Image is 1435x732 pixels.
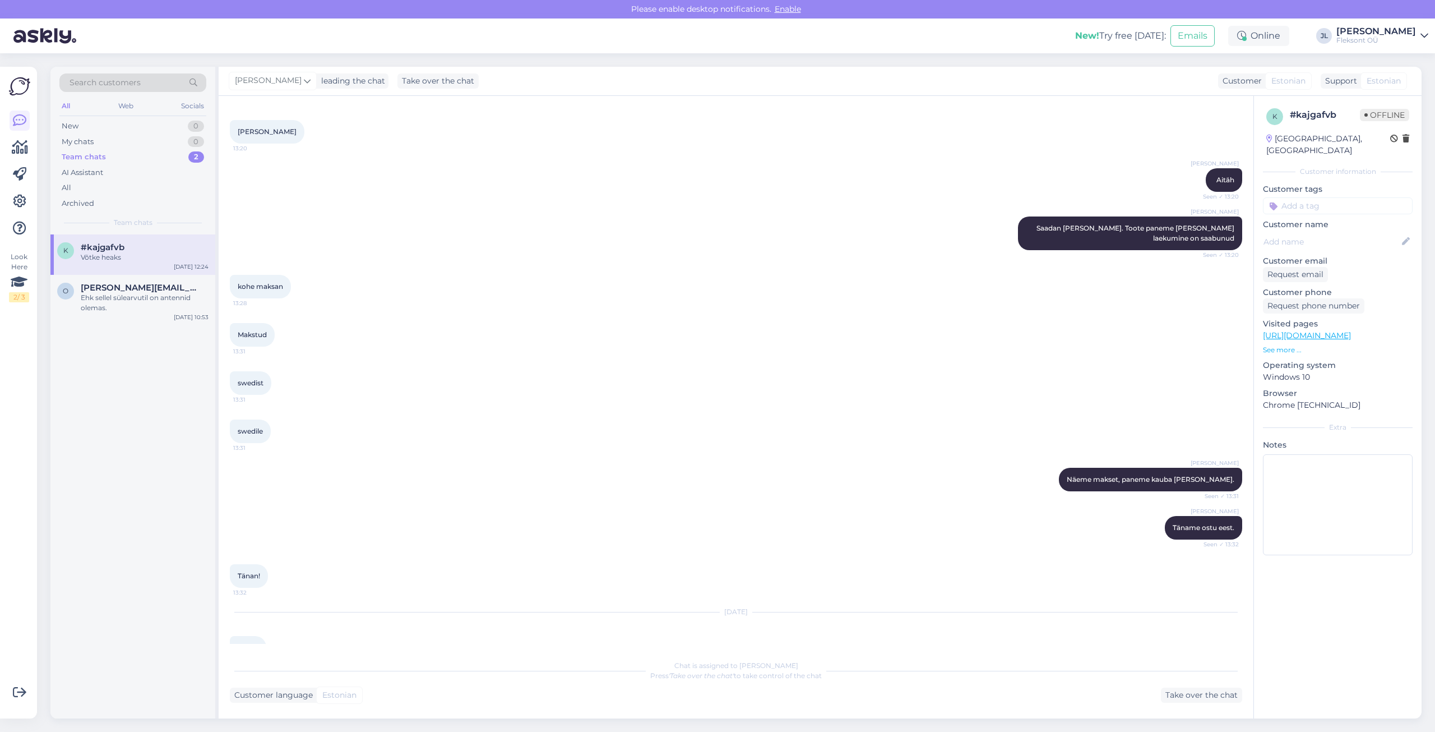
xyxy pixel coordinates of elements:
span: Seen ✓ 13:32 [1197,540,1239,549]
div: Request phone number [1263,298,1364,314]
div: New [62,121,78,132]
p: Windows 10 [1263,371,1413,383]
p: Visited pages [1263,318,1413,330]
div: Web [116,99,136,113]
div: Fleksont OÜ [1336,36,1416,45]
div: My chats [62,136,94,148]
button: Emails [1170,25,1215,47]
div: [DATE] 12:24 [174,263,209,271]
span: kohe maksan [238,282,283,291]
span: swedist [238,379,263,387]
input: Add a tag [1263,197,1413,214]
div: [GEOGRAPHIC_DATA], [GEOGRAPHIC_DATA] [1266,133,1390,156]
div: 0 [188,121,204,132]
div: Take over the chat [397,73,479,89]
div: All [59,99,72,113]
div: All [62,182,71,194]
span: Chat is assigned to [PERSON_NAME] [674,661,798,670]
span: k [63,246,68,255]
span: Press to take control of the chat [650,671,822,680]
div: Archived [62,198,94,209]
span: Täname ostu eest. [1173,523,1234,532]
div: [DATE] [230,607,1242,617]
div: AI Assistant [62,167,103,178]
span: [PERSON_NAME] [1191,208,1239,216]
p: Customer tags [1263,183,1413,195]
span: swedile [238,427,263,435]
p: Browser [1263,388,1413,399]
div: Ehk sellel sülearvutil on antennid olemas. [81,293,209,313]
span: Seen ✓ 13:20 [1197,251,1239,259]
div: Online [1228,26,1289,46]
span: [PERSON_NAME] [1191,459,1239,467]
span: [PERSON_NAME] [238,127,297,136]
span: Offline [1360,109,1409,121]
a: [PERSON_NAME]Fleksont OÜ [1336,27,1428,45]
span: Estonian [1367,75,1401,87]
span: Estonian [1271,75,1306,87]
span: Saadan [PERSON_NAME]. Toote paneme [PERSON_NAME] laekumine on saabunud [1036,224,1236,242]
span: Seen ✓ 13:31 [1197,492,1239,500]
span: Näeme makset, paneme kauba [PERSON_NAME]. [1067,475,1234,484]
span: [PERSON_NAME] [235,75,302,87]
div: 0 [188,136,204,148]
span: 13:31 [233,395,275,404]
span: 13:31 [233,347,275,356]
span: Aitäh [1216,176,1234,184]
span: [PERSON_NAME] [1191,507,1239,515]
span: Enable [771,4,804,14]
span: 13:32 [233,588,275,597]
div: [DATE] 10:53 [174,313,209,321]
div: Look Here [9,252,29,302]
span: Search customers [70,77,141,89]
p: Chrome [TECHNICAL_ID] [1263,399,1413,411]
div: Customer information [1263,167,1413,177]
div: Customer [1218,75,1262,87]
span: o [63,287,68,295]
span: ott.kaljula@gmail.com [81,283,197,293]
div: 2 [188,151,204,163]
span: Estonian [322,689,357,701]
div: leading the chat [317,75,385,87]
div: Take over the chat [1161,688,1242,703]
span: k [1272,112,1277,121]
p: Operating system [1263,360,1413,371]
b: New! [1075,30,1099,41]
div: Try free [DATE]: [1075,29,1166,43]
span: [PERSON_NAME] [1191,159,1239,168]
input: Add name [1263,236,1400,248]
span: 13:20 [233,144,275,153]
a: [URL][DOMAIN_NAME] [1263,330,1351,340]
span: #kajgafvb [81,242,124,252]
div: JL [1316,28,1332,44]
div: Customer language [230,689,313,701]
div: [PERSON_NAME] [1336,27,1416,36]
span: Tänan! [238,572,260,580]
p: Notes [1263,439,1413,451]
span: 13:28 [233,299,275,307]
p: See more ... [1263,345,1413,355]
span: Tere [238,643,252,652]
div: Request email [1263,267,1328,282]
i: 'Take over the chat' [669,671,734,680]
p: Customer email [1263,255,1413,267]
p: Customer name [1263,219,1413,231]
div: Support [1321,75,1357,87]
div: 2 / 3 [9,292,29,302]
img: Askly Logo [9,76,30,97]
span: Seen ✓ 13:20 [1197,192,1239,201]
span: Team chats [114,218,152,228]
div: Extra [1263,422,1413,432]
p: Customer phone [1263,287,1413,298]
div: # kajgafvb [1290,108,1360,122]
div: Võtke heaks [81,252,209,263]
div: Socials [179,99,206,113]
div: Team chats [62,151,106,163]
span: Makstud [238,330,267,339]
span: 13:31 [233,444,275,452]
